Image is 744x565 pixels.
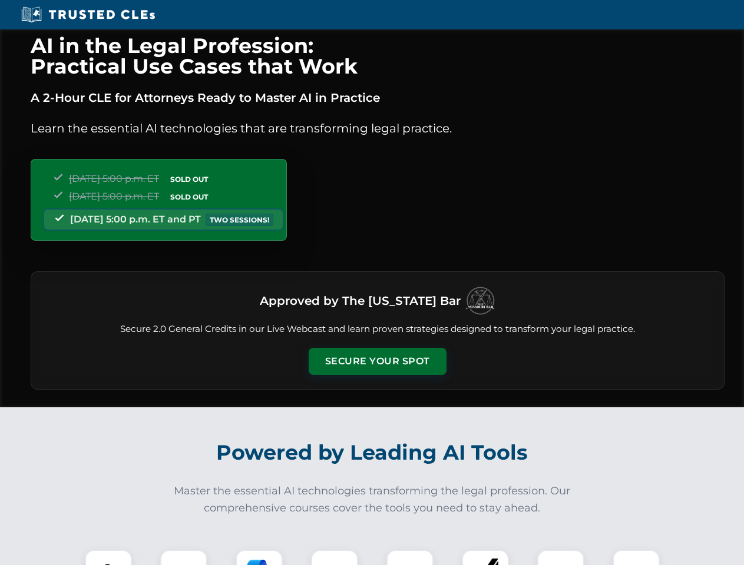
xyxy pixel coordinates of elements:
[45,323,710,336] p: Secure 2.0 General Credits in our Live Webcast and learn proven strategies designed to transform ...
[18,6,158,24] img: Trusted CLEs
[166,483,578,517] p: Master the essential AI technologies transforming the legal profession. Our comprehensive courses...
[166,191,212,203] span: SOLD OUT
[69,173,159,184] span: [DATE] 5:00 p.m. ET
[46,432,699,473] h2: Powered by Leading AI Tools
[31,35,725,77] h1: AI in the Legal Profession: Practical Use Cases that Work
[31,88,725,107] p: A 2-Hour CLE for Attorneys Ready to Master AI in Practice
[166,173,212,185] span: SOLD OUT
[465,286,495,315] img: Logo
[31,119,725,138] p: Learn the essential AI technologies that are transforming legal practice.
[309,348,447,375] button: Secure Your Spot
[69,191,159,202] span: [DATE] 5:00 p.m. ET
[260,290,461,311] h3: Approved by The [US_STATE] Bar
